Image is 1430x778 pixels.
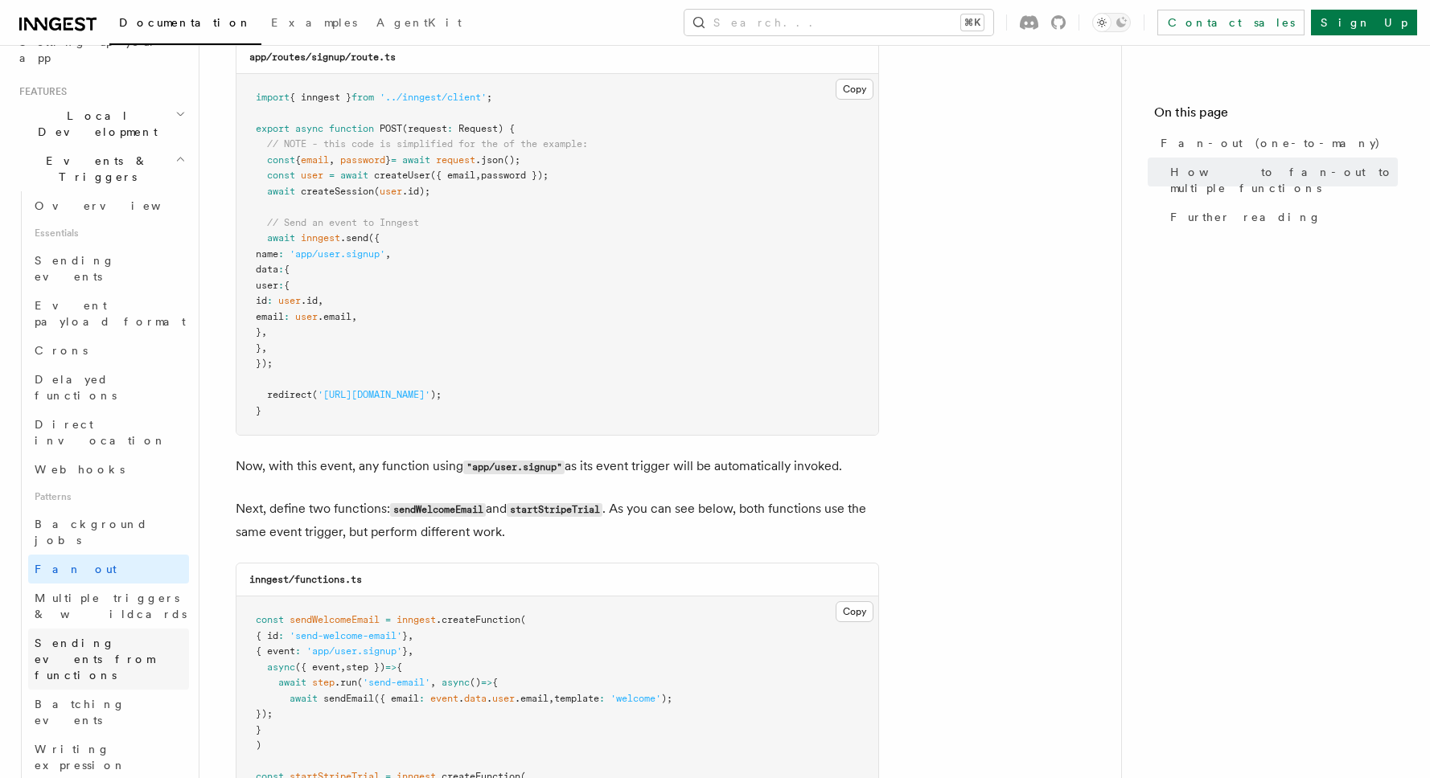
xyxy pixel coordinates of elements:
kbd: ⌘K [961,14,984,31]
span: , [318,295,323,306]
span: Overview [35,199,200,212]
span: // NOTE - this code is simplified for the of the example: [267,138,588,149]
span: Request [458,123,498,134]
button: Toggle dark mode [1092,13,1131,32]
code: "app/user.signup" [463,461,565,474]
span: 'send-welcome-email' [290,630,402,641]
span: : [278,264,284,275]
a: Sending events from functions [28,629,189,690]
span: , [549,693,554,704]
span: function [329,123,374,134]
span: email [301,154,329,166]
code: startStripeTrial [507,503,602,517]
span: .id); [402,186,430,197]
span: , [340,661,346,673]
span: inngest [301,232,340,244]
span: , [261,342,267,354]
span: Webhooks [35,463,125,476]
span: ({ email [430,170,475,181]
span: : [267,295,273,306]
span: const [267,154,295,166]
span: .email [318,311,351,322]
span: ({ [368,232,380,244]
span: user [380,186,402,197]
span: { id [256,630,278,641]
span: = [329,170,335,181]
span: await [290,693,318,704]
span: } [385,154,391,166]
span: }); [256,358,273,369]
span: .id [301,295,318,306]
p: Next, define two functions: and . As you can see below, both functions use the same event trigger... [236,498,879,543]
a: Fan-out (one-to-many) [1154,129,1398,158]
span: createSession [301,186,374,197]
a: Documentation [109,5,261,45]
span: ); [430,389,442,400]
span: 'app/user.signup' [306,645,402,657]
a: Sign Up [1311,10,1417,35]
span: step }) [346,661,385,673]
span: , [261,326,267,338]
span: step [312,677,335,688]
a: Event payload format [28,291,189,336]
span: = [391,154,397,166]
span: // Send an event to Inngest [267,217,419,228]
span: createUser [374,170,430,181]
span: { [492,677,498,688]
span: await [267,186,295,197]
span: Documentation [119,16,252,29]
span: Delayed functions [35,373,117,402]
span: ); [661,693,672,704]
span: email [256,311,284,322]
span: sendWelcomeEmail [290,614,380,625]
span: } [256,405,261,416]
span: , [329,154,335,166]
span: } [402,645,408,657]
span: async [295,123,323,134]
a: Direct invocation [28,410,189,455]
span: .createFunction [436,614,520,625]
h4: On this page [1154,103,1398,129]
span: (request [402,123,447,134]
button: Copy [836,601,873,622]
span: Multiple triggers & wildcards [35,592,187,620]
span: ( [357,677,363,688]
span: Sending events from functions [35,637,154,682]
span: : [278,248,284,260]
span: Further reading [1170,209,1321,225]
span: Essentials [28,220,189,246]
span: Fan-out (one-to-many) [1161,135,1381,151]
a: Delayed functions [28,365,189,410]
a: Sending events [28,246,189,291]
span: Writing expression [35,743,126,772]
span: ; [487,92,492,103]
a: Overview [28,191,189,220]
span: id [256,295,267,306]
span: .json [475,154,503,166]
a: Webhooks [28,455,189,484]
span: const [267,170,295,181]
span: request [436,154,475,166]
button: Events & Triggers [13,146,189,191]
span: inngest [397,614,436,625]
span: , [475,170,481,181]
span: '[URL][DOMAIN_NAME]' [318,389,430,400]
a: Multiple triggers & wildcards [28,583,189,629]
span: : [599,693,605,704]
span: data [464,693,487,704]
span: : [419,693,425,704]
span: ) { [498,123,515,134]
span: sendEmail [323,693,374,704]
span: user [278,295,301,306]
span: user [256,280,278,291]
span: await [267,232,295,244]
a: Background jobs [28,510,189,555]
span: Local Development [13,108,175,140]
span: { inngest } [290,92,351,103]
span: from [351,92,374,103]
span: ( [374,186,380,197]
span: = [385,614,391,625]
span: Patterns [28,484,189,510]
span: How to fan-out to multiple functions [1170,164,1398,196]
span: export [256,123,290,134]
